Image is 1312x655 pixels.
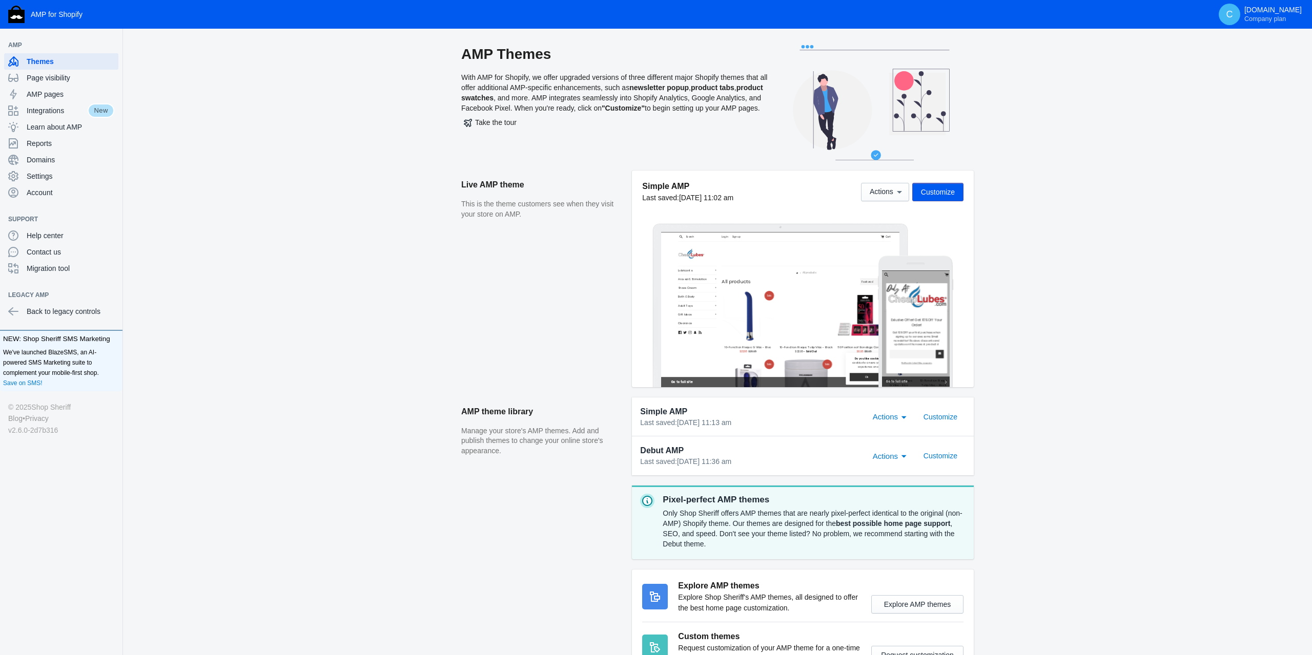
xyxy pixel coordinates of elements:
span: Take the tour [464,118,517,126]
button: Adult Toys [50,205,163,231]
b: "Customize" [602,104,645,112]
span: Integrations [27,105,88,116]
h3: Explore AMP themes [678,580,861,592]
a: 10-Function Risque Tulip Vibe - Black [349,334,504,346]
button: Arousal & Stimulation [50,128,163,153]
span: Help center [27,230,114,241]
span: Learn about AMP [27,122,114,132]
a: Reports [4,135,118,152]
img: image [50,50,127,80]
a: IntegrationsNew [4,102,118,119]
a: Sign up [208,11,234,20]
a: Learn about AMP [4,119,118,135]
a: A-Play - Extra Thick Anal Glide - Cushioning Oil-Based Formula - 4.5 oz (127 g) - CheapLubes.com [349,375,504,530]
a: Customize [915,412,966,420]
img: Mobile frame [878,256,953,387]
strong: best possible home page support [836,519,950,527]
a: A-Play - Silicone Trainer Set 3 Piece Set - Teal - CheapLubes.com [520,375,675,530]
p: [DOMAIN_NAME] [1244,6,1302,23]
span: Migration tool [27,263,114,273]
span: Sale [304,376,332,405]
a: Blog [8,413,23,424]
span: Settings [27,171,114,181]
a: Contact us [4,244,118,260]
span: Simple AMP [640,406,687,418]
div: Last saved: [640,418,861,428]
span: AMP [8,40,104,50]
a: Settings [4,168,118,184]
span: $6.95 [575,348,596,358]
span: Sale [475,376,503,405]
button: Customize [915,447,966,465]
div: With AMP for Shopify, we offer upgraded versions of three different major Shopify themes that all... [461,45,769,171]
span: Back to legacy controls [27,306,114,316]
a: Save on SMS! [3,378,43,388]
span: + [158,160,163,173]
img: 10-Function Risque G Vibe - Blue - CheapLubes.com [178,173,334,328]
button: Gift Ideas [50,231,163,257]
s: $10.95 [598,348,620,358]
s: $26.95 [257,348,281,358]
img: Shop Sheriff Logo [8,6,25,23]
span: Legacy AMP [8,290,104,300]
strong: Sold Out [425,348,459,358]
a: AMP pages [4,86,118,102]
a: 50 Positions of Bondage Card Game [520,334,675,346]
span: Company plan [1244,15,1286,23]
a: Log in [178,11,198,20]
a: Shop Sheriff [31,402,71,413]
div: Last saved: [640,457,861,467]
span: $22.95 [394,348,418,358]
a: Cart [646,11,675,20]
span: All products [416,116,456,128]
span: [DATE] 11:36 am [677,457,731,466]
span: + [158,237,163,250]
span: Customize [924,452,957,460]
button: Add a sales channel [104,43,120,47]
p: Explore Shop Sheriff's AMP themes, all designed to offer the best home page customization. [678,592,861,614]
span: + [158,212,163,225]
span: Page visibility [27,73,114,83]
div: Last saved: [642,193,733,203]
span: Cart [660,11,675,20]
span: Contact us [27,247,114,257]
button: Take the tour [461,113,519,132]
a: Home [397,119,403,125]
a: Domains [4,152,118,168]
span: [DATE] 11:02 am [679,194,733,202]
span: Sale [645,175,673,203]
p: This is the theme customers see when they visit your store on AMP. [461,199,622,219]
span: Actions [873,412,898,421]
a: Customize [915,451,966,459]
img: A-Play - EXPANDER - Rechargeable Silicone Anal Plug with Remote - Blue - CheapLubes.com [178,375,334,530]
span: AMP for Shopify [31,10,83,18]
button: Shave Cream [50,154,163,179]
button: Lubricants [50,101,163,127]
div: Only Shop Sheriff offers AMP themes that are nearly pixel-perfect identical to the original (non-... [663,506,966,551]
a: Privacy [25,413,49,424]
div: — [349,347,504,360]
button: Bath & Body [50,179,163,205]
b: newsletter popup [629,83,689,92]
input: Search [68,7,178,25]
h3: Custom themes [678,630,861,643]
p: Manage your store's AMP themes. Add and publish themes to change your online store's appearance. [461,426,622,456]
span: $22.95 [231,348,255,358]
div: • [8,413,114,424]
span: Reports [27,138,114,149]
span: Themes [27,56,114,67]
iframe: Drift Widget Chat Controller [1261,604,1300,643]
span: Actions [870,188,893,196]
b: product tabs [691,83,734,92]
a: Back to legacy controls [4,303,118,320]
h1: All products [163,137,334,157]
nav: You are here [178,112,675,132]
a: 10-Function Risque G Vibe - Blue [187,334,324,346]
a: 10-Function Risque Tulip Vibe - Black - CheapLubes.com [349,173,504,328]
p: Pixel-perfect AMP themes [663,494,966,506]
span: + [158,185,163,199]
div: © 2025 [8,402,114,413]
